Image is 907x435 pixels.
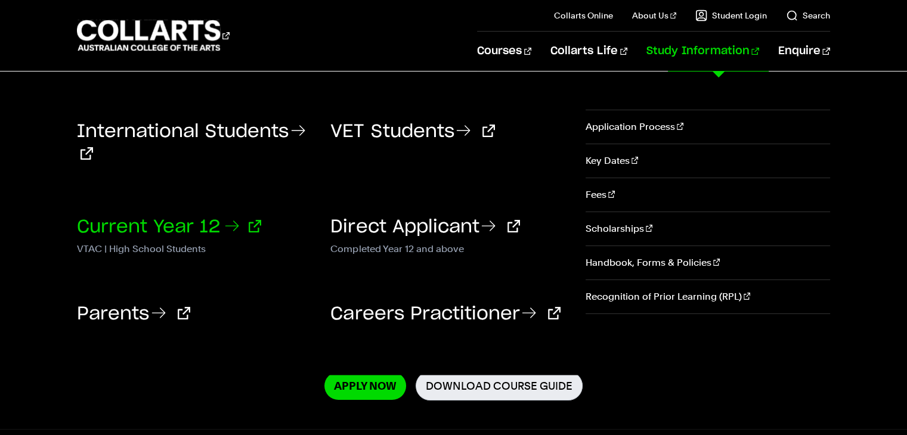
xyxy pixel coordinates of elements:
[586,144,830,178] a: Key Dates
[77,218,261,236] a: Current Year 12
[477,32,531,71] a: Courses
[330,123,495,141] a: VET Students
[330,218,520,236] a: Direct Applicant
[586,178,830,212] a: Fees
[586,110,830,144] a: Application Process
[586,246,830,279] a: Handbook, Forms & Policies
[330,305,561,323] a: Careers Practitioner
[550,32,627,71] a: Collarts Life
[416,371,583,400] a: Download Course Guide
[330,241,566,255] p: Completed Year 12 and above
[778,32,830,71] a: Enquire
[586,280,830,313] a: Recognition of Prior Learning (RPL)
[586,212,830,246] a: Scholarships
[77,305,190,323] a: Parents
[646,32,759,71] a: Study Information
[786,10,830,21] a: Search
[695,10,767,21] a: Student Login
[324,372,406,400] a: Apply Now
[77,241,312,255] p: VTAC | High School Students
[77,18,230,52] div: Go to homepage
[77,123,308,163] a: International Students
[554,10,613,21] a: Collarts Online
[632,10,676,21] a: About Us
